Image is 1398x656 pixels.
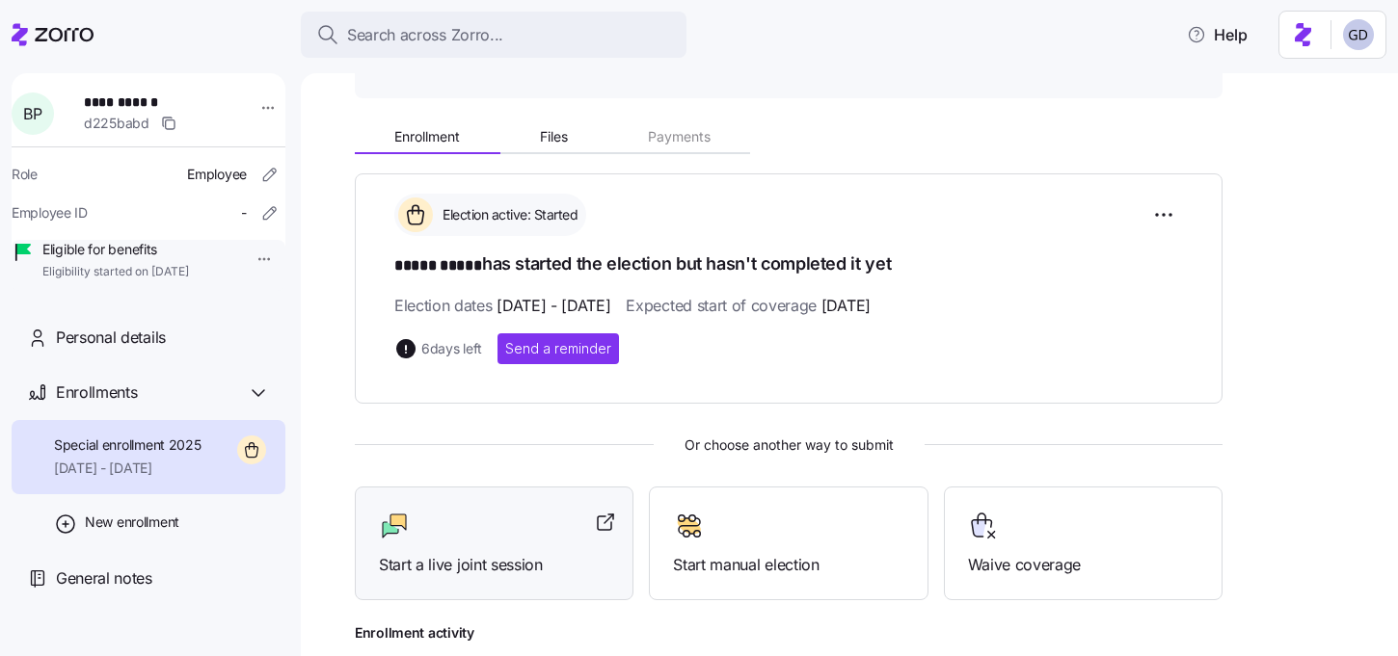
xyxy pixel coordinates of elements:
span: Help [1187,23,1248,46]
span: [DATE] - [DATE] [497,294,610,318]
span: Enrollment [394,130,460,144]
span: Enrollments [56,380,137,405]
span: 6 days left [421,339,482,358]
span: Eligibility started on [DATE] [42,264,189,280]
span: [DATE] - [DATE] [54,459,202,478]
span: New enrollment [85,512,179,532]
span: Search across Zorro... [347,23,503,47]
span: Send a reminder [505,339,611,358]
button: Search across Zorro... [301,12,686,58]
span: Waive coverage [968,553,1198,577]
span: General notes [56,566,152,590]
span: Enrollment activity [355,623,1223,643]
span: Special enrollment 2025 [54,435,202,455]
img: 68a7f73c8a3f673b81c40441e24bb121 [1343,19,1374,50]
span: Employee ID [12,203,88,223]
span: Files [540,130,568,144]
span: Payments [648,130,711,144]
h1: has started the election but hasn't completed it yet [394,251,1183,278]
span: Personal details [56,326,166,350]
span: Employee [187,165,247,184]
span: B P [23,106,41,121]
span: Start a live joint session [379,553,609,577]
span: - [241,203,247,223]
span: Election active: Started [437,205,578,224]
span: [DATE] [821,294,871,318]
button: Help [1171,15,1263,54]
span: Eligible for benefits [42,240,189,259]
span: Election dates [394,294,610,318]
span: d225babd [84,114,149,133]
span: Role [12,165,38,184]
span: Start manual election [673,553,903,577]
span: Or choose another way to submit [355,434,1223,456]
button: Send a reminder [497,333,619,364]
span: Expected start of coverage [626,294,870,318]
